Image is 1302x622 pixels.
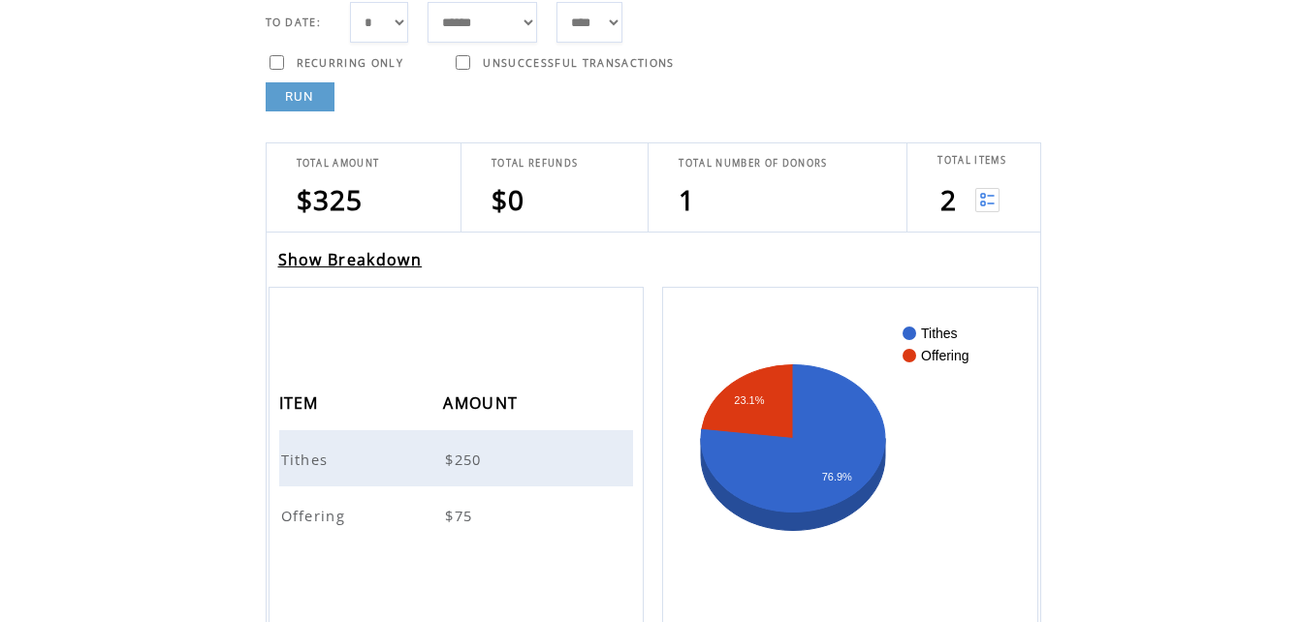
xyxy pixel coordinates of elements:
[281,449,333,466] a: Tithes
[492,181,525,218] span: $0
[443,396,523,408] a: AMOUNT
[940,181,957,218] span: 2
[692,317,1007,607] svg: A chart.
[281,506,351,525] span: Offering
[483,56,674,70] span: UNSUCCESSFUL TRANSACTIONS
[281,450,333,469] span: Tithes
[975,188,1000,212] img: View list
[266,82,334,111] a: RUN
[679,181,695,218] span: 1
[297,56,404,70] span: RECURRING ONLY
[279,388,324,423] span: ITEM
[921,326,958,341] text: Tithes
[279,396,324,408] a: ITEM
[679,157,827,170] span: TOTAL NUMBER OF DONORS
[921,348,969,363] text: Offering
[822,471,852,482] text: 76.9%
[266,16,322,29] span: TO DATE:
[297,181,364,218] span: $325
[735,394,765,406] text: 23.1%
[443,388,523,423] span: AMOUNT
[445,506,477,525] span: $75
[278,249,423,270] a: Show Breakdown
[297,157,380,170] span: TOTAL AMOUNT
[492,157,578,170] span: TOTAL REFUNDS
[937,154,1006,167] span: TOTAL ITEMS
[445,450,486,469] span: $250
[281,505,351,522] a: Offering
